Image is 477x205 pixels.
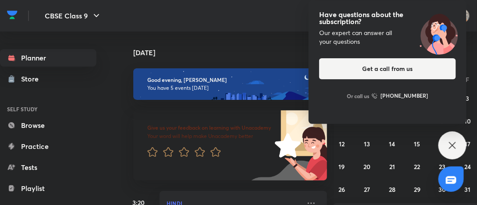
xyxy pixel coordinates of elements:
img: Company Logo [7,8,18,21]
abbr: October 8, 2025 [416,117,419,125]
abbr: Friday [466,75,470,84]
button: October 15, 2025 [410,137,424,151]
abbr: October 26, 2025 [338,185,345,194]
div: Store [21,74,44,84]
abbr: October 10, 2025 [464,117,471,125]
h4: Have questions about the subscription? [319,11,456,25]
button: October 27, 2025 [360,182,374,196]
img: evening [133,68,324,100]
abbr: October 28, 2025 [389,185,395,194]
button: October 26, 2025 [335,182,349,196]
abbr: October 29, 2025 [414,185,420,194]
abbr: October 19, 2025 [339,163,345,171]
abbr: October 30, 2025 [439,185,446,194]
button: October 16, 2025 [435,137,449,151]
div: Our expert can answer all your questions [319,28,456,46]
button: October 24, 2025 [461,159,475,173]
h6: Good evening, [PERSON_NAME] [147,77,313,83]
abbr: October 6, 2025 [365,117,369,125]
button: October 29, 2025 [410,182,424,196]
abbr: October 17, 2025 [465,140,470,148]
abbr: October 24, 2025 [464,163,471,171]
button: October 20, 2025 [360,159,374,173]
abbr: October 14, 2025 [389,140,395,148]
abbr: October 22, 2025 [414,163,420,171]
h6: Give us your feedback on learning with Unacademy [147,124,273,131]
abbr: October 21, 2025 [389,163,395,171]
abbr: October 20, 2025 [363,163,370,171]
button: Get a call from us [319,58,456,79]
abbr: October 15, 2025 [414,140,420,148]
button: October 30, 2025 [435,182,449,196]
button: October 17, 2025 [461,137,475,151]
p: You have 5 events [DATE] [147,85,313,92]
p: Or call us [347,92,369,100]
button: October 12, 2025 [335,137,349,151]
abbr: October 27, 2025 [364,185,370,194]
button: October 19, 2025 [335,159,349,173]
img: feedback_image [245,110,327,180]
abbr: October 9, 2025 [441,117,444,125]
abbr: October 7, 2025 [391,117,394,125]
a: Company Logo [7,8,18,24]
button: October 31, 2025 [461,182,475,196]
h4: [DATE] [133,49,336,56]
button: October 10, 2025 [461,114,475,128]
button: October 14, 2025 [385,137,399,151]
abbr: October 3, 2025 [466,94,470,102]
h6: [PHONE_NUMBER] [381,92,428,100]
a: [PHONE_NUMBER] [372,92,428,100]
button: October 22, 2025 [410,159,424,173]
abbr: October 31, 2025 [465,185,471,194]
abbr: October 12, 2025 [339,140,345,148]
img: ttu_illustration_new.svg [411,11,466,55]
button: October 23, 2025 [435,159,449,173]
abbr: October 13, 2025 [364,140,370,148]
p: Your word will help make Unacademy better [147,133,273,140]
abbr: October 23, 2025 [439,163,446,171]
button: October 3, 2025 [461,91,475,105]
button: October 13, 2025 [360,137,374,151]
button: CBSE Class 9 [39,7,107,25]
button: October 28, 2025 [385,182,399,196]
abbr: October 5, 2025 [340,117,344,125]
button: October 21, 2025 [385,159,399,173]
